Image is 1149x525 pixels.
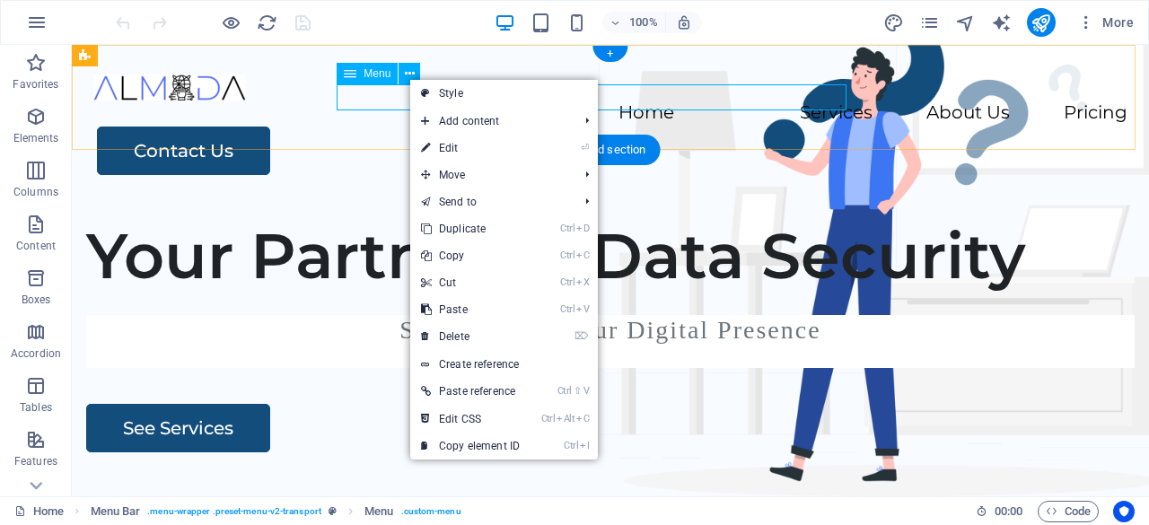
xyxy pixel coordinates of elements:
[919,12,941,33] button: pages
[257,13,277,33] i: Reload page
[147,501,321,522] span: . menu-wrapper .preset-menu-v2-transport
[91,501,461,522] nav: breadcrumb
[13,131,59,145] p: Elements
[410,351,598,378] a: Create reference
[364,501,393,522] span: Click to select. Double-click to edit
[410,108,571,135] span: Add content
[995,501,1022,522] span: 00 00
[22,293,51,307] p: Boxes
[329,506,337,516] i: This element is a customizable preset
[14,454,57,468] p: Features
[410,188,571,215] a: Send to
[410,323,531,350] a: ⌦Delete
[602,12,666,33] button: 100%
[1007,504,1010,518] span: :
[14,270,1063,301] h3: Safeguarding Your Digital Presence
[583,385,589,397] i: V
[883,12,905,33] button: design
[564,440,578,451] i: Ctrl
[991,13,1012,33] i: AI Writer
[576,413,589,424] i: C
[410,80,598,107] a: Style
[574,385,582,397] i: ⇧
[410,162,571,188] span: Move
[580,440,589,451] i: I
[91,501,141,522] span: Click to select. Double-click to edit
[592,46,627,62] div: +
[401,501,461,522] span: . custom-menu
[11,346,61,361] p: Accordion
[955,13,976,33] i: Navigator
[557,385,572,397] i: Ctrl
[410,135,531,162] a: ⏎Edit
[14,501,64,522] a: Click to cancel selection. Double-click to open Pages
[410,406,531,433] a: CtrlAltCEdit CSS
[976,501,1023,522] h6: Session time
[1046,501,1091,522] span: Code
[574,330,589,342] i: ⌦
[991,12,1013,33] button: text_generator
[629,12,658,33] h6: 100%
[560,223,574,234] i: Ctrl
[955,12,977,33] button: navigator
[410,296,531,323] a: CtrlVPaste
[256,12,277,33] button: reload
[883,13,904,33] i: Design (Ctrl+Alt+Y)
[560,276,574,288] i: Ctrl
[919,13,940,33] i: Pages (Ctrl+Alt+S)
[16,239,56,253] p: Content
[1027,8,1056,37] button: publish
[557,413,574,424] i: Alt
[13,185,58,199] p: Columns
[576,276,589,288] i: X
[560,249,574,261] i: Ctrl
[581,142,589,153] i: ⏎
[576,303,589,315] i: V
[1113,501,1135,522] button: Usercentrics
[676,14,692,31] i: On resize automatically adjust zoom level to fit chosen device.
[410,242,531,269] a: CtrlCCopy
[364,68,390,79] span: Menu
[1038,501,1099,522] button: Code
[410,269,531,296] a: CtrlXCut
[560,303,574,315] i: Ctrl
[576,223,589,234] i: D
[1070,8,1141,37] button: More
[1077,13,1134,31] span: More
[13,77,58,92] p: Favorites
[410,378,531,405] a: Ctrl⇧VPaste reference
[1031,13,1051,33] i: Publish
[20,400,52,415] p: Tables
[561,135,661,165] div: + Add section
[410,215,531,242] a: CtrlDDuplicate
[576,249,589,261] i: C
[541,413,556,424] i: Ctrl
[410,433,531,459] a: CtrlICopy element ID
